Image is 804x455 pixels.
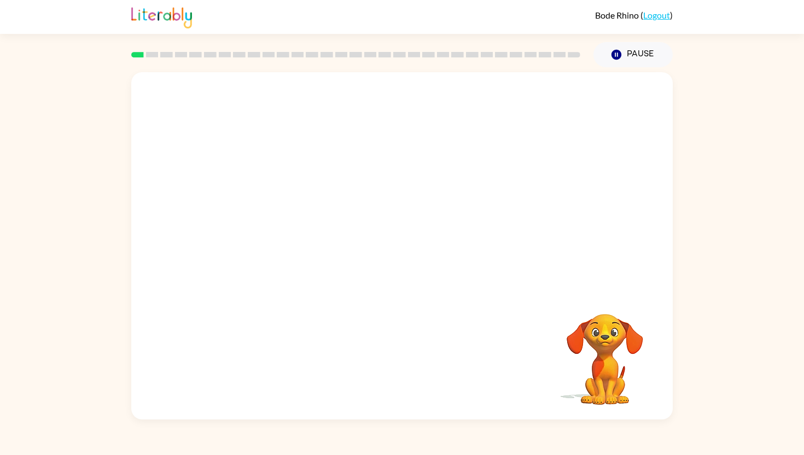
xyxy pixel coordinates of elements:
img: Literably [131,4,192,28]
button: Pause [593,42,673,67]
a: Logout [643,10,670,20]
div: ( ) [595,10,673,20]
video: Your browser must support playing .mp4 files to use Literably. Please try using another browser. [550,297,660,406]
span: Bode Rhino [595,10,640,20]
